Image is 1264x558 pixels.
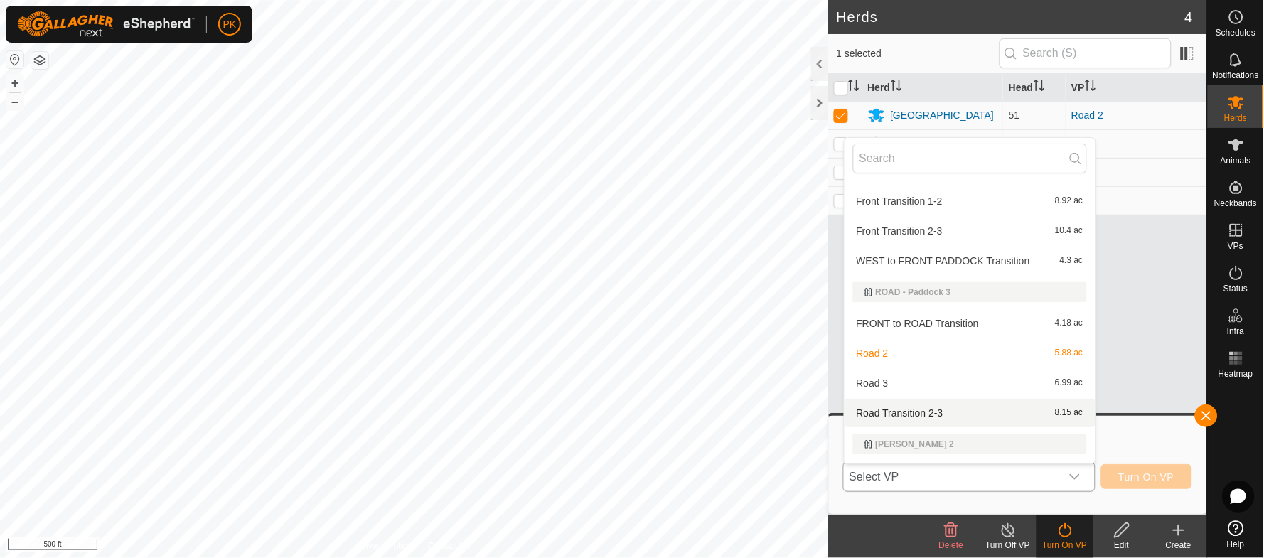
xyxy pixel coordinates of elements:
[1009,109,1020,121] span: 51
[864,288,1076,296] div: ROAD - Paddock 3
[837,46,1000,61] span: 1 selected
[358,540,411,552] a: Privacy Policy
[857,226,943,236] span: Front Transition 2-3
[845,187,1096,215] li: Front Transition 1-2
[857,348,889,358] span: Road 2
[31,52,48,69] button: Map Layers
[857,408,943,418] span: Road Transition 2-3
[853,144,1087,173] input: Search
[1221,156,1251,165] span: Animals
[1208,515,1264,554] a: Help
[223,17,237,32] span: PK
[845,339,1096,367] li: Road 2
[1037,539,1093,552] div: Turn On VP
[6,51,23,68] button: Reset Map
[6,75,23,92] button: +
[939,540,964,550] span: Delete
[862,74,1004,102] th: Herd
[1223,284,1248,293] span: Status
[1066,158,1207,186] td: -
[844,463,1061,491] span: Select VP
[1093,539,1150,552] div: Edit
[857,318,979,328] span: FRONT to ROAD Transition
[891,82,902,93] p-sorticon: Activate to sort
[1055,348,1083,358] span: 5.88 ac
[428,540,470,552] a: Contact Us
[1214,199,1257,208] span: Neckbands
[845,369,1096,397] li: Road 3
[1228,242,1243,250] span: VPs
[848,82,859,93] p-sorticon: Activate to sort
[1060,256,1083,266] span: 4.3 ac
[980,539,1037,552] div: Turn Off VP
[1085,82,1096,93] p-sorticon: Activate to sort
[1055,196,1083,206] span: 8.92 ac
[1185,6,1193,28] span: 4
[891,108,995,123] div: [GEOGRAPHIC_DATA]
[17,11,195,37] img: Gallagher Logo
[1227,327,1244,336] span: Infra
[1219,370,1253,378] span: Heatmap
[6,93,23,110] button: –
[1055,408,1083,418] span: 8.15 ac
[1066,129,1207,158] td: -
[1216,28,1255,37] span: Schedules
[845,247,1096,275] li: WEST to FRONT PADDOCK Transition
[1224,114,1247,122] span: Herds
[1119,471,1174,483] span: Turn On VP
[864,440,1076,449] div: [PERSON_NAME] 2
[1066,74,1207,102] th: VP
[1055,226,1083,236] span: 10.4 ac
[1101,464,1192,489] button: Turn On VP
[845,217,1096,245] li: Front Transition 2-3
[1055,318,1083,328] span: 4.18 ac
[1034,82,1045,93] p-sorticon: Activate to sort
[845,399,1096,427] li: Road Transition 2-3
[1003,74,1066,102] th: Head
[1066,186,1207,215] td: -
[857,378,889,388] span: Road 3
[857,256,1030,266] span: WEST to FRONT PADDOCK Transition
[1227,540,1245,549] span: Help
[1000,38,1172,68] input: Search (S)
[837,9,1185,26] h2: Herds
[845,461,1096,490] li: West B 1
[1071,109,1103,121] a: Road 2
[1055,378,1083,388] span: 6.99 ac
[1150,539,1207,552] div: Create
[1213,71,1259,80] span: Notifications
[857,196,943,206] span: Front Transition 1-2
[1061,463,1089,491] div: dropdown trigger
[845,309,1096,338] li: FRONT to ROAD Transition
